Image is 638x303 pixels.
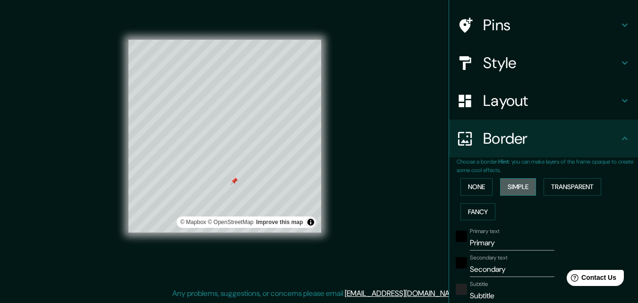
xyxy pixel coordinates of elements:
button: Transparent [544,178,601,196]
h4: Pins [483,16,619,35]
h4: Layout [483,91,619,110]
div: Pins [449,6,638,44]
p: Choose a border. : you can make layers of the frame opaque to create some cool effects. [457,157,638,174]
div: Border [449,120,638,157]
div: Layout [449,82,638,120]
button: black [456,257,467,268]
h4: Border [483,129,619,148]
label: Secondary text [470,254,508,262]
button: black [456,231,467,242]
button: None [460,178,493,196]
a: [EMAIL_ADDRESS][DOMAIN_NAME] [345,288,461,298]
b: Hint [498,158,509,165]
p: Any problems, suggestions, or concerns please email . [172,288,463,299]
label: Subtitle [470,280,488,288]
label: Primary text [470,227,499,235]
h4: Style [483,53,619,72]
div: Style [449,44,638,82]
a: Mapbox [180,219,206,225]
iframe: Help widget launcher [554,266,628,293]
a: OpenStreetMap [208,219,254,225]
button: Toggle attribution [305,216,316,228]
a: Map feedback [256,219,303,225]
button: Fancy [460,203,495,221]
button: Simple [500,178,536,196]
button: color-222222 [456,284,467,295]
